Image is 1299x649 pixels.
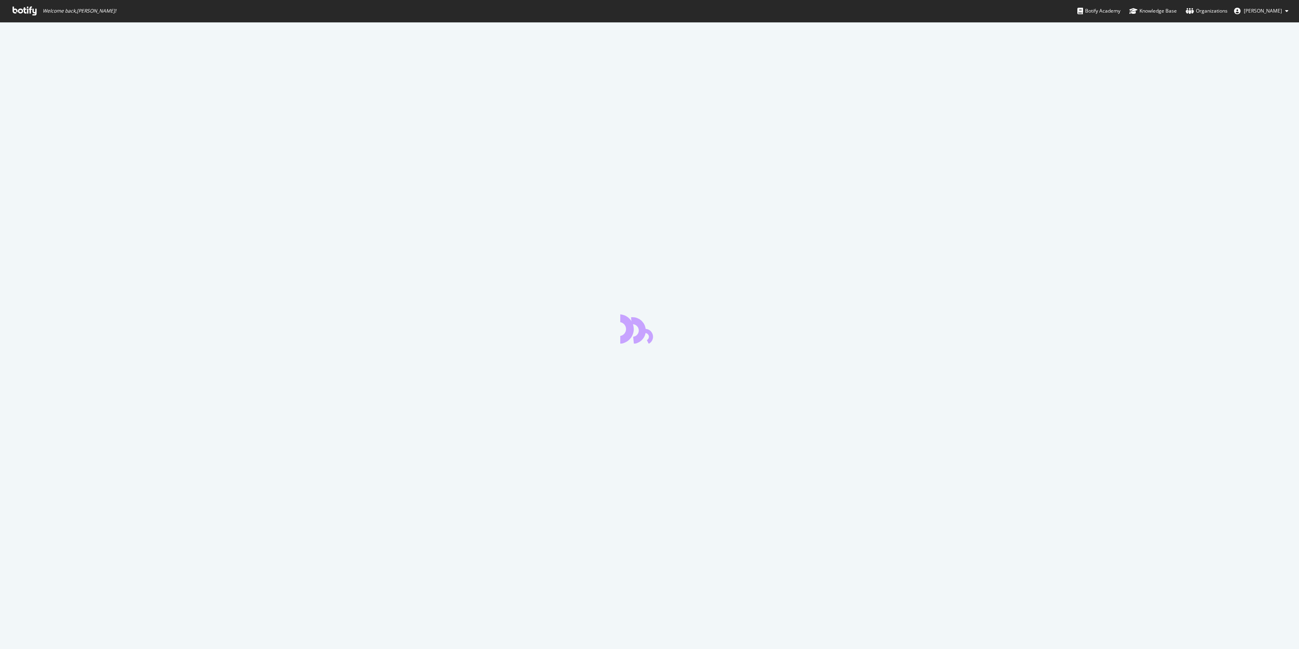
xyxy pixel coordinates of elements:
span: Matt Smiles [1244,7,1282,14]
div: Organizations [1186,7,1228,15]
div: Botify Academy [1077,7,1120,15]
div: Knowledge Base [1129,7,1177,15]
span: Welcome back, [PERSON_NAME] ! [43,8,116,14]
button: [PERSON_NAME] [1228,4,1295,17]
div: animation [620,314,679,344]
